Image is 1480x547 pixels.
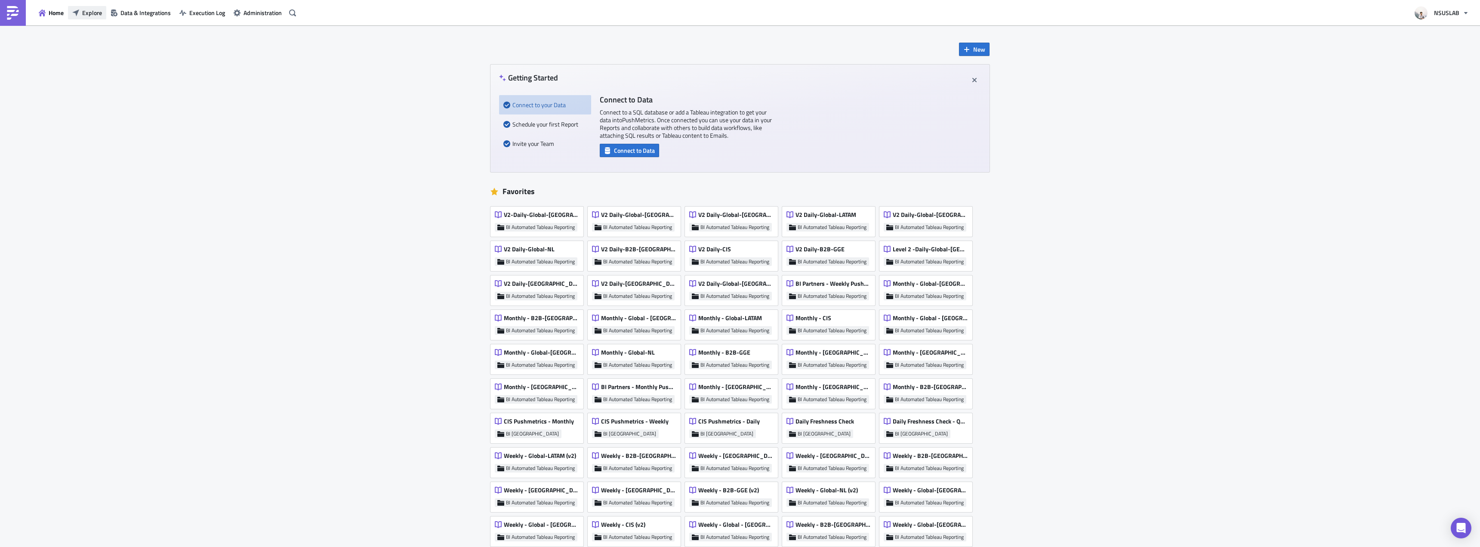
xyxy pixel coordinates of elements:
[588,478,685,512] a: Weekly - [GEOGRAPHIC_DATA] (v2)BI Automated Tableau Reporting
[490,512,588,547] a: Weekly - Global - [GEOGRAPHIC_DATA]-[GEOGRAPHIC_DATA] (v2)BI Automated Tableau Reporting
[588,340,685,374] a: Monthly - Global-NLBI Automated Tableau Reporting
[893,452,968,460] span: Weekly - B2B-[GEOGRAPHIC_DATA] (v2)
[603,362,672,368] span: BI Automated Tableau Reporting
[600,145,659,154] a: Connect to Data
[601,521,645,528] span: Weekly - CIS (v2)
[68,6,106,19] button: Explore
[798,224,866,231] span: BI Automated Tableau Reporting
[504,521,579,528] span: Weekly - Global - [GEOGRAPHIC_DATA]-[GEOGRAPHIC_DATA] (v2)
[490,271,588,306] a: V2 Daily-[GEOGRAPHIC_DATA]BI Automated Tableau Reporting
[700,465,769,472] span: BI Automated Tableau Reporting
[588,271,685,306] a: V2 Daily-[GEOGRAPHIC_DATA]BI Automated Tableau Reporting
[600,95,772,104] h4: Connect to Data
[506,430,559,437] span: BI [GEOGRAPHIC_DATA]
[601,211,676,219] span: V2 Daily-Global-[GEOGRAPHIC_DATA]-Rest
[700,258,769,265] span: BI Automated Tableau Reporting
[782,202,879,237] a: V2 Daily-Global-LATAMBI Automated Tableau Reporting
[698,452,773,460] span: Weekly - [GEOGRAPHIC_DATA] (v2)
[601,245,676,253] span: V2 Daily-B2B-[GEOGRAPHIC_DATA]
[244,8,282,17] span: Administration
[798,465,866,472] span: BI Automated Tableau Reporting
[499,73,558,82] h4: Getting Started
[685,202,782,237] a: V2 Daily-Global-[GEOGRAPHIC_DATA]BI Automated Tableau Reporting
[506,327,575,334] span: BI Automated Tableau Reporting
[798,258,866,265] span: BI Automated Tableau Reporting
[490,478,588,512] a: Weekly - [GEOGRAPHIC_DATA] (v2)BI Automated Tableau Reporting
[588,512,685,547] a: Weekly - CIS (v2)BI Automated Tableau Reporting
[782,512,879,547] a: Weekly - B2B-[GEOGRAPHIC_DATA] (v2)BI Automated Tableau Reporting
[782,409,879,443] a: Daily Freshness CheckBI [GEOGRAPHIC_DATA]
[504,383,579,391] span: Monthly - [GEOGRAPHIC_DATA]
[490,443,588,478] a: Weekly - Global-LATAM (v2)BI Automated Tableau Reporting
[588,202,685,237] a: V2 Daily-Global-[GEOGRAPHIC_DATA]-RestBI Automated Tableau Reporting
[603,499,672,506] span: BI Automated Tableau Reporting
[490,185,990,198] div: Favorites
[782,443,879,478] a: Weekly - [GEOGRAPHIC_DATA] (v2)BI Automated Tableau Reporting
[504,486,579,494] span: Weekly - [GEOGRAPHIC_DATA] (v2)
[895,362,964,368] span: BI Automated Tableau Reporting
[506,362,575,368] span: BI Automated Tableau Reporting
[698,245,731,253] span: V2 Daily-CIS
[895,224,964,231] span: BI Automated Tableau Reporting
[798,396,866,403] span: BI Automated Tableau Reporting
[795,486,858,494] span: Weekly - Global-NL (v2)
[795,245,845,253] span: V2 Daily-B2B-GGE
[879,512,977,547] a: Weekly - Global-[GEOGRAPHIC_DATA] (v2)BI Automated Tableau Reporting
[189,8,225,17] span: Execution Log
[601,452,676,460] span: Weekly - B2B-[GEOGRAPHIC_DATA] (v2)
[601,417,669,425] span: CIS Pushmetrics - Weekly
[588,409,685,443] a: CIS Pushmetrics - WeeklyBI [GEOGRAPHIC_DATA]
[895,499,964,506] span: BI Automated Tableau Reporting
[685,512,782,547] a: Weekly - Global - [GEOGRAPHIC_DATA] - Rest (v2)BI Automated Tableau Reporting
[504,417,574,425] span: CIS Pushmetrics - Monthly
[795,314,831,322] span: Monthly - CIS
[685,306,782,340] a: Monthly - Global-LATAMBI Automated Tableau Reporting
[893,349,968,356] span: Monthly - [GEOGRAPHIC_DATA]
[601,280,676,287] span: V2 Daily-[GEOGRAPHIC_DATA]
[698,383,773,391] span: Monthly - [GEOGRAPHIC_DATA]
[700,396,769,403] span: BI Automated Tableau Reporting
[893,486,968,494] span: Weekly - Global-[GEOGRAPHIC_DATA] (v2)
[798,534,866,541] span: BI Automated Tableau Reporting
[1451,518,1471,538] div: Open Intercom Messenger
[798,499,866,506] span: BI Automated Tableau Reporting
[685,374,782,409] a: Monthly - [GEOGRAPHIC_DATA]BI Automated Tableau Reporting
[782,374,879,409] a: Monthly - [GEOGRAPHIC_DATA]BI Automated Tableau Reporting
[503,95,587,114] div: Connect to your Data
[895,465,964,472] span: BI Automated Tableau Reporting
[895,258,964,265] span: BI Automated Tableau Reporting
[895,430,948,437] span: BI [GEOGRAPHIC_DATA]
[603,430,656,437] span: BI [GEOGRAPHIC_DATA]
[600,108,772,139] p: Connect to a SQL database or add a Tableau integration to get your data into PushMetrics . Once c...
[959,43,990,56] button: New
[106,6,175,19] button: Data & Integrations
[795,521,870,528] span: Weekly - B2B-[GEOGRAPHIC_DATA] (v2)
[685,478,782,512] a: Weekly - B2B-GGE (v2)BI Automated Tableau Reporting
[700,362,769,368] span: BI Automated Tableau Reporting
[490,202,588,237] a: V2-Daily-Global-[GEOGRAPHIC_DATA]-[GEOGRAPHIC_DATA]BI Automated Tableau Reporting
[895,327,964,334] span: BI Automated Tableau Reporting
[506,258,575,265] span: BI Automated Tableau Reporting
[698,314,762,322] span: Monthly - Global-LATAM
[685,237,782,271] a: V2 Daily-CISBI Automated Tableau Reporting
[603,327,672,334] span: BI Automated Tableau Reporting
[120,8,171,17] span: Data & Integrations
[893,314,968,322] span: Monthly - Global - [GEOGRAPHIC_DATA]-[GEOGRAPHIC_DATA]
[506,534,575,541] span: BI Automated Tableau Reporting
[603,293,672,300] span: BI Automated Tableau Reporting
[795,383,870,391] span: Monthly - [GEOGRAPHIC_DATA]
[601,383,676,391] span: BI Partners - Monthly Pushmetrics
[490,306,588,340] a: Monthly - B2B-[GEOGRAPHIC_DATA]BI Automated Tableau Reporting
[700,293,769,300] span: BI Automated Tableau Reporting
[603,396,672,403] span: BI Automated Tableau Reporting
[504,349,579,356] span: Monthly - Global-[GEOGRAPHIC_DATA]
[588,306,685,340] a: Monthly - Global - [GEOGRAPHIC_DATA] - RestBI Automated Tableau Reporting
[879,443,977,478] a: Weekly - B2B-[GEOGRAPHIC_DATA] (v2)BI Automated Tableau Reporting
[782,306,879,340] a: Monthly - CISBI Automated Tableau Reporting
[82,8,102,17] span: Explore
[490,237,588,271] a: V2 Daily-Global-NLBI Automated Tableau Reporting
[601,486,676,494] span: Weekly - [GEOGRAPHIC_DATA] (v2)
[879,202,977,237] a: V2 Daily-Global-[GEOGRAPHIC_DATA]BI Automated Tableau Reporting
[588,374,685,409] a: BI Partners - Monthly PushmetricsBI Automated Tableau Reporting
[698,486,759,494] span: Weekly - B2B-GGE (v2)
